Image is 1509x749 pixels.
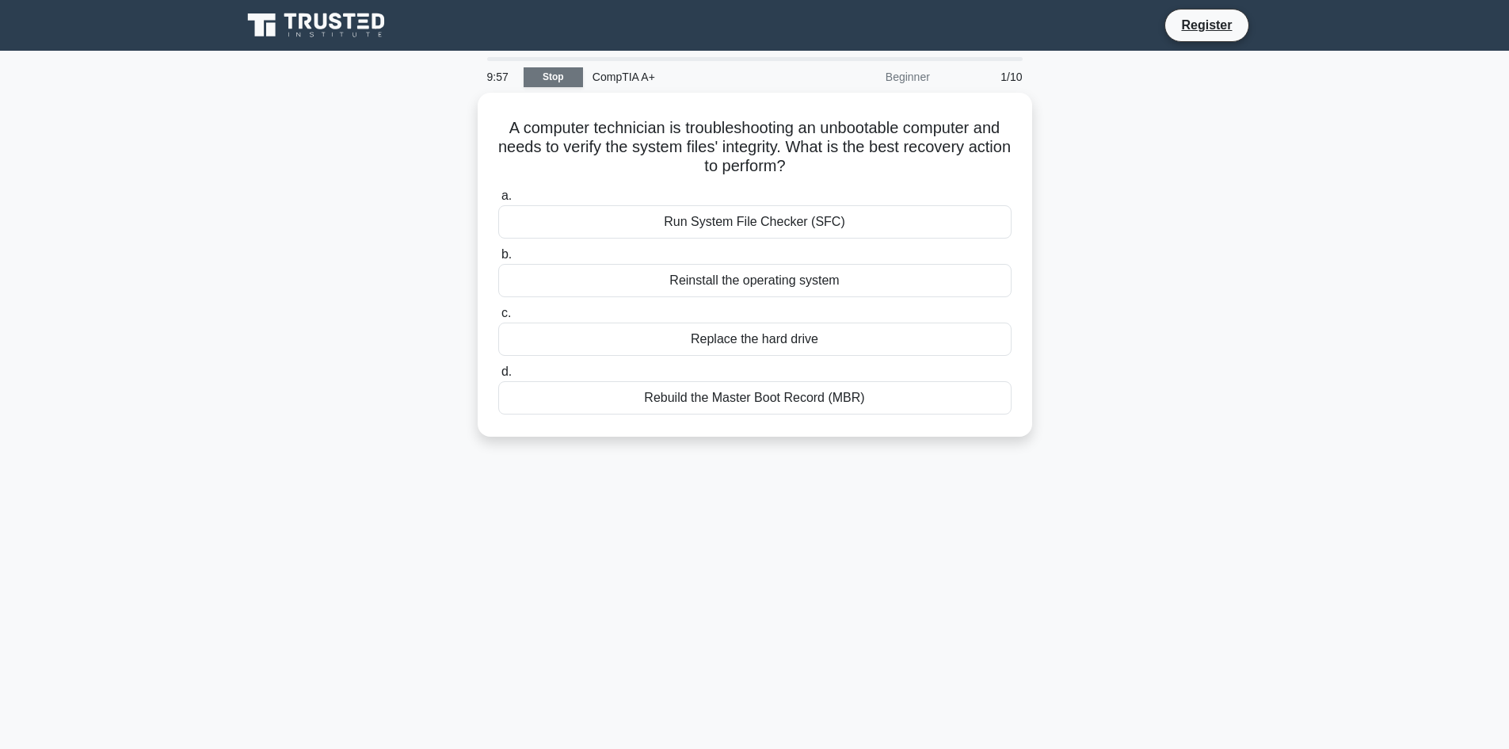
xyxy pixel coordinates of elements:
h5: A computer technician is troubleshooting an unbootable computer and needs to verify the system fi... [497,118,1013,177]
div: 1/10 [939,61,1032,93]
span: d. [501,365,512,378]
div: Rebuild the Master Boot Record (MBR) [498,381,1012,415]
a: Stop [524,67,583,87]
span: a. [501,189,512,202]
div: Beginner [801,61,939,93]
span: c. [501,306,511,319]
div: Replace the hard drive [498,323,1012,356]
div: 9:57 [478,61,524,93]
span: b. [501,247,512,261]
div: CompTIA A+ [583,61,801,93]
div: Reinstall the operating system [498,264,1012,297]
div: Run System File Checker (SFC) [498,205,1012,239]
a: Register [1172,15,1241,35]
